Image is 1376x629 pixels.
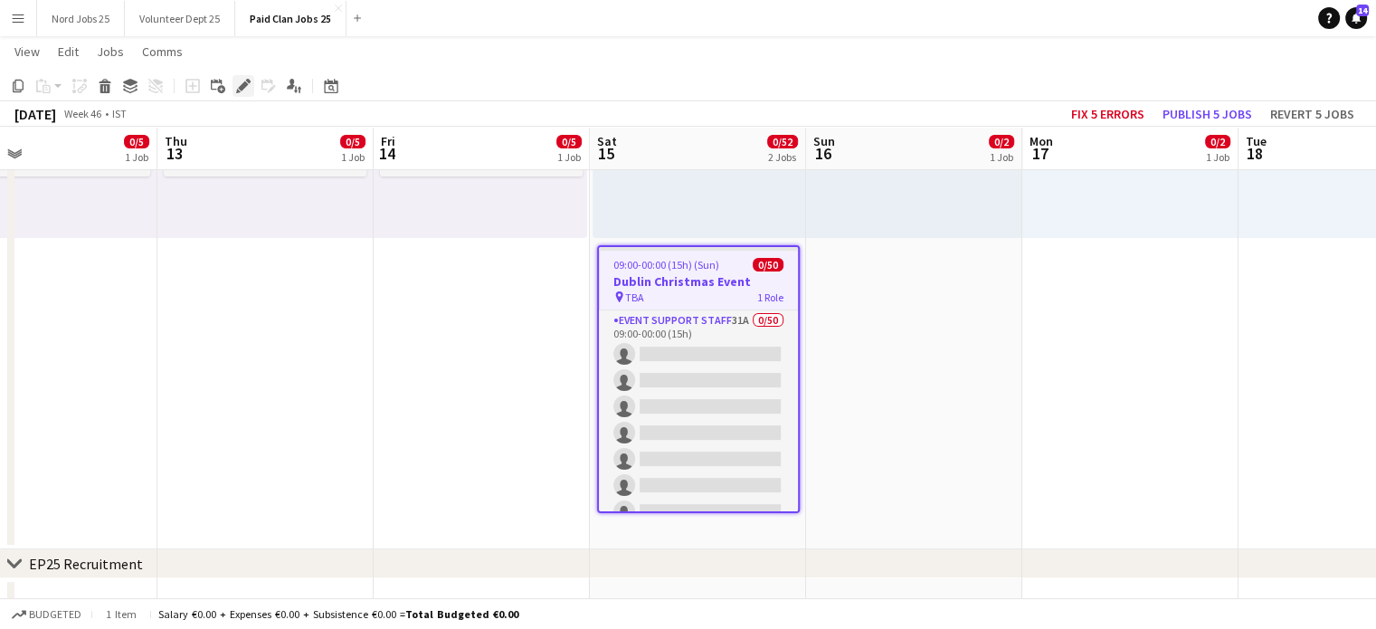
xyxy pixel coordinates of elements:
a: Edit [51,40,86,63]
div: Salary €0.00 + Expenses €0.00 + Subsistence €0.00 = [158,607,518,621]
span: Tue [1246,133,1267,149]
app-job-card: 09:00-00:00 (15h) (Sun)0/50Dublin Christmas Event TBA1 RoleEvent Support Staff31A0/5009:00-00:00 ... [597,245,800,513]
div: 1 Job [125,150,148,164]
span: 13 [162,143,187,164]
span: 0/5 [340,135,365,148]
span: 09:00-00:00 (15h) (Sun) [613,258,719,272]
button: Budgeted [9,605,84,624]
span: 14 [1356,5,1369,16]
span: 0/52 [767,135,798,148]
span: TBA [625,291,644,304]
div: 1 Job [990,150,1013,164]
span: Budgeted [29,608,81,621]
button: Revert 5 jobs [1263,102,1362,126]
a: Jobs [90,40,131,63]
button: Fix 5 errors [1064,102,1152,126]
span: 14 [378,143,395,164]
span: 0/2 [989,135,1014,148]
span: Jobs [97,43,124,60]
button: Volunteer Dept 25 [125,1,235,36]
span: View [14,43,40,60]
a: View [7,40,47,63]
span: Edit [58,43,79,60]
span: Mon [1030,133,1053,149]
div: 1 Job [557,150,581,164]
div: 1 Job [341,150,365,164]
a: 14 [1345,7,1367,29]
span: Sun [813,133,835,149]
div: 2 Jobs [768,150,797,164]
span: 0/5 [124,135,149,148]
div: IST [112,107,127,120]
span: 1 item [100,607,143,621]
h3: Dublin Christmas Event [599,273,798,290]
span: Thu [165,133,187,149]
span: 16 [811,143,835,164]
div: EP25 Recruitment [29,555,143,573]
button: Publish 5 jobs [1155,102,1259,126]
span: Comms [142,43,183,60]
div: 1 Job [1206,150,1229,164]
span: Week 46 [60,107,105,120]
button: Paid Clan Jobs 25 [235,1,346,36]
span: 1 Role [757,291,783,304]
span: 0/2 [1205,135,1230,148]
span: 17 [1027,143,1053,164]
span: 0/5 [556,135,582,148]
span: Total Budgeted €0.00 [405,607,518,621]
span: Sat [597,133,617,149]
button: Nord Jobs 25 [37,1,125,36]
div: [DATE] [14,105,56,123]
span: 18 [1243,143,1267,164]
span: 0/50 [753,258,783,272]
span: Fri [381,133,395,149]
a: Comms [135,40,190,63]
span: 15 [594,143,617,164]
